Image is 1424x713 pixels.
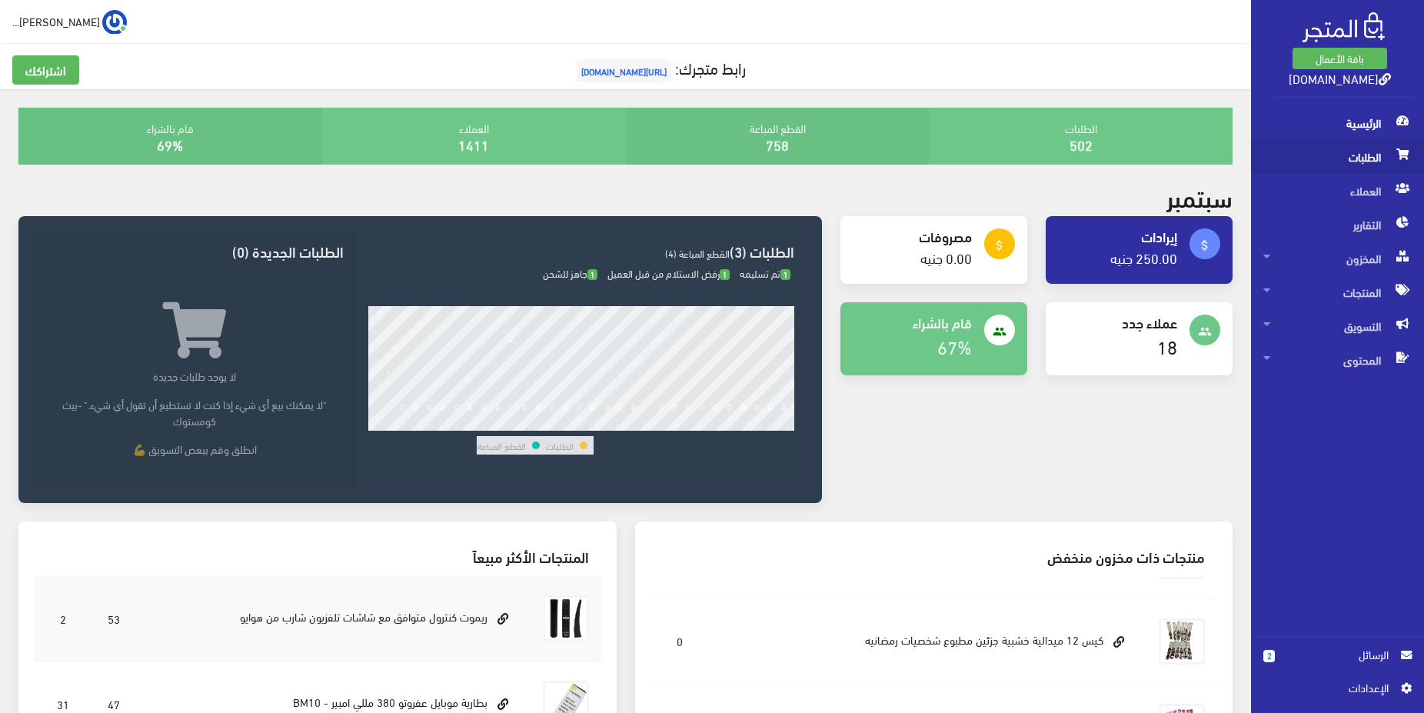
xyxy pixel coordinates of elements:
[1058,315,1177,330] h4: عملاء جدد
[1251,343,1424,377] a: المحتوى
[1263,679,1412,704] a: اﻹعدادات
[920,245,972,270] a: 0.00 جنيه
[720,269,730,281] span: 1
[1251,242,1424,275] a: المخزون
[135,576,531,661] td: ريموت كنترول متوافق مع شاشات تلفزيون شارب من هوايو
[1263,208,1412,242] span: التقارير
[543,264,597,282] span: جاهز للشحن
[577,59,671,82] span: [URL][DOMAIN_NAME]
[993,238,1006,252] i: attach_money
[1289,67,1391,89] a: [DOMAIN_NAME]
[929,108,1233,165] div: الطلبات
[506,420,517,431] div: 10
[1263,242,1412,275] span: المخزون
[643,420,654,431] div: 20
[1263,275,1412,309] span: المنتجات
[46,368,344,384] p: لا يوجد طلبات جديدة
[534,420,544,431] div: 12
[1293,48,1387,69] a: باقة الأعمال
[458,132,489,157] a: 1411
[1159,618,1205,665] img: kys-12-mydaly-khshby-mtboaa-shkhsyat-rmdanyh.jpg
[1303,12,1385,42] img: .
[454,420,460,431] div: 6
[1251,140,1424,174] a: الطلبات
[1198,325,1212,338] i: people
[663,549,1206,564] h3: منتجات ذات مخزون منخفض
[650,599,709,685] td: 0
[1157,329,1177,362] a: 18
[740,264,790,282] span: تم تسليمه
[853,315,972,330] h4: قام بالشراء
[615,420,626,431] div: 18
[1263,106,1412,140] span: الرئيسية
[1251,275,1424,309] a: المنتجات
[400,420,405,431] div: 2
[1263,309,1412,343] span: التسويق
[993,325,1006,338] i: people
[697,420,708,431] div: 24
[18,108,322,165] div: قام بالشراء
[1058,228,1177,244] h4: إيرادات
[368,244,794,258] h3: الطلبات (3)
[102,10,127,35] img: ...
[779,420,790,431] div: 30
[427,420,432,431] div: 4
[481,420,487,431] div: 8
[752,420,763,431] div: 28
[626,108,930,165] div: القطع المباعة
[561,420,571,431] div: 14
[1251,174,1424,208] a: العملاء
[92,576,135,661] td: 53
[477,436,527,455] td: القطع المباعة
[587,269,597,281] span: 1
[1263,646,1412,679] a: 2 الرسائل
[1263,650,1275,662] span: 2
[46,396,344,428] p: "لا يمكنك بيع أي شيء إذا كنت لا تستطيع أن تقول أي شيء." -بيث كومستوك
[607,264,730,282] span: رفض الاستلام من قبل العميل
[1110,245,1177,270] a: 250.00 جنيه
[588,420,599,431] div: 16
[12,9,127,34] a: ... [PERSON_NAME]...
[780,269,790,281] span: 1
[1198,238,1212,252] i: attach_money
[853,228,972,244] h4: مصروفات
[1166,183,1233,210] h2: سبتمبر
[157,132,183,157] a: 69%
[12,12,100,31] span: [PERSON_NAME]...
[1251,208,1424,242] a: التقارير
[670,420,680,431] div: 22
[937,329,972,362] a: 67%
[1276,679,1388,696] span: اﻹعدادات
[665,244,730,262] span: القطع المباعة (4)
[322,108,626,165] div: العملاء
[1287,646,1389,663] span: الرسائل
[709,599,1147,685] td: كيس 12 ميدالية خشبية جزئين مطبوع شخصيات رمضانيه
[1263,174,1412,208] span: العملاء
[46,244,344,258] h3: الطلبات الجديدة (0)
[18,608,77,666] iframe: Drift Widget Chat Controller
[545,436,574,455] td: الطلبات
[724,420,735,431] div: 26
[12,55,79,85] a: اشتراكك
[766,132,789,157] a: 758
[543,595,589,641] img: rymot-kntrol-mtoafk-maa-shashat-tlfzyon-sharb-mn-hoayo.jpg
[573,53,746,82] a: رابط متجرك:[URL][DOMAIN_NAME]
[1251,106,1424,140] a: الرئيسية
[1263,343,1412,377] span: المحتوى
[46,441,344,457] p: انطلق وقم ببعض التسويق 💪
[1070,132,1093,157] a: 502
[1263,140,1412,174] span: الطلبات
[46,549,589,564] h3: المنتجات الأكثر مبيعاً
